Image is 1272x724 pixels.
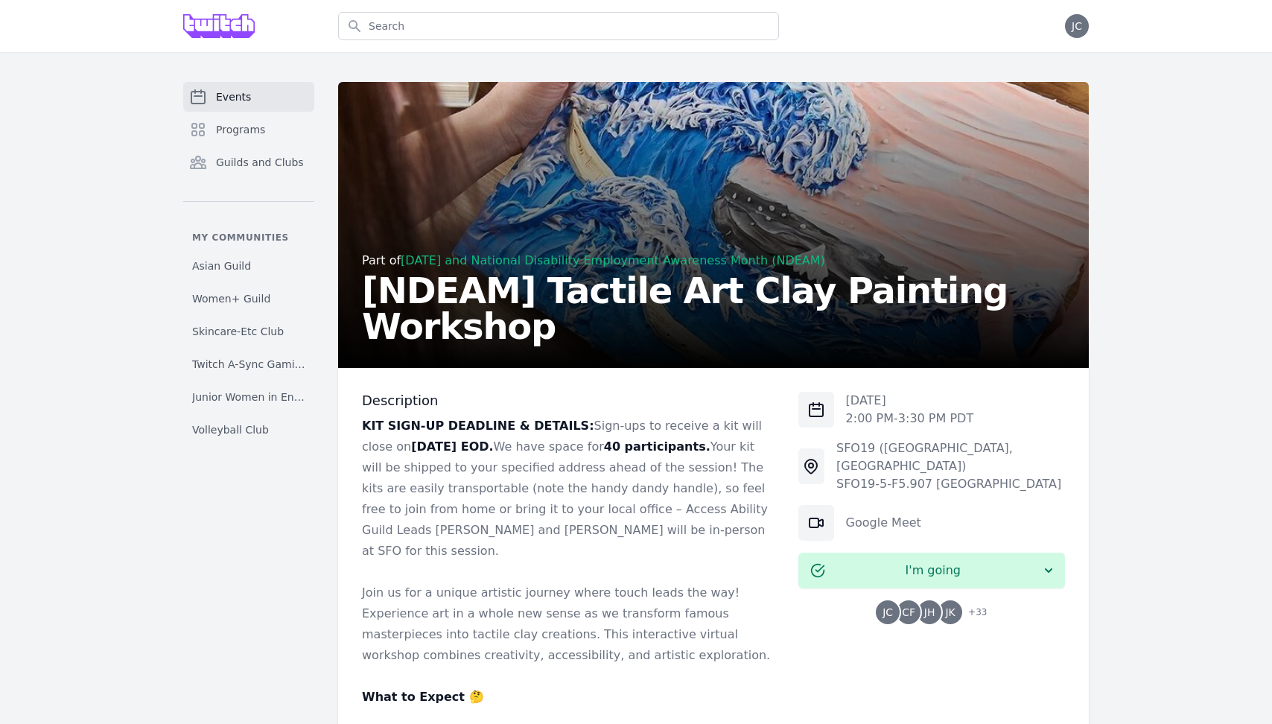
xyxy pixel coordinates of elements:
[836,475,1065,493] div: SFO19-5-F5.907 [GEOGRAPHIC_DATA]
[959,603,987,624] span: + 33
[825,562,1041,579] span: I'm going
[846,410,974,428] p: 2:00 PM - 3:30 PM PDT
[183,82,314,443] nav: Sidebar
[183,253,314,279] a: Asian Guild
[183,14,255,38] img: Grove
[183,147,314,177] a: Guilds and Clubs
[798,553,1065,588] button: I'm going
[183,232,314,244] p: My communities
[362,392,775,410] h3: Description
[192,324,284,339] span: Skincare-Etc Club
[216,122,265,137] span: Programs
[1065,14,1089,38] button: JC
[183,351,314,378] a: Twitch A-Sync Gaming (TAG) Club
[362,419,594,433] strong: KIT SIGN-UP DEADLINE & DETAILS:
[945,607,955,617] span: JK
[362,416,775,562] p: Sign-ups to receive a kit will close on We have space for Your kit will be shipped to your specif...
[216,155,304,170] span: Guilds and Clubs
[183,318,314,345] a: Skincare-Etc Club
[216,89,251,104] span: Events
[604,439,710,454] strong: 40 participants.
[338,12,779,40] input: Search
[846,515,921,530] a: Google Meet
[183,416,314,443] a: Volleyball Club
[401,253,825,267] a: [DATE] and National Disability Employment Awareness Month (NDEAM)
[883,607,893,617] span: JC
[183,115,314,145] a: Programs
[1072,21,1082,31] span: JC
[846,392,974,410] p: [DATE]
[183,384,314,410] a: Junior Women in Engineering Club
[362,582,775,666] p: Join us for a unique artistic journey where touch leads the way! Experience art in a whole new se...
[192,390,305,404] span: Junior Women in Engineering Club
[183,285,314,312] a: Women+ Guild
[411,439,493,454] strong: [DATE] EOD.
[836,439,1065,475] div: SFO19 ([GEOGRAPHIC_DATA], [GEOGRAPHIC_DATA])
[362,252,1065,270] div: Part of
[192,291,270,306] span: Women+ Guild
[902,607,915,617] span: CF
[924,607,935,617] span: JH
[192,422,269,437] span: Volleyball Club
[192,357,305,372] span: Twitch A-Sync Gaming (TAG) Club
[362,273,1065,344] h2: [NDEAM] Tactile Art Clay Painting Workshop
[183,82,314,112] a: Events
[362,690,484,704] strong: What to Expect 🤔
[192,258,251,273] span: Asian Guild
